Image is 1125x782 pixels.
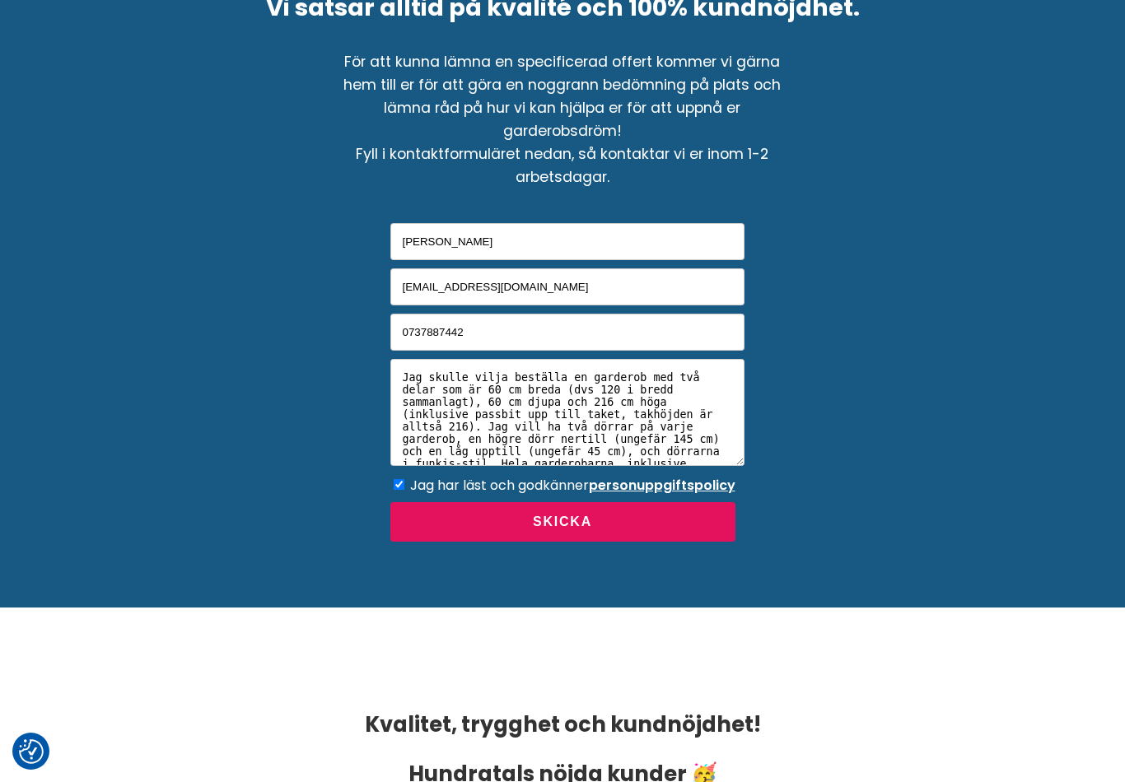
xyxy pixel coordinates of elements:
input: E-post [390,268,745,305]
label: Jag har läst och godkänner [410,476,735,495]
input: Telefon [390,314,745,351]
p: För att kunna lämna en specificerad offert kommer vi gärna hem till er för att göra en noggrann b... [338,50,787,189]
input: Namn [390,223,745,260]
button: Samtyckesinställningar [19,739,44,764]
a: personuppgiftspolicy [589,476,735,495]
img: Revisit consent button [19,739,44,764]
button: Skicka [390,502,735,542]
